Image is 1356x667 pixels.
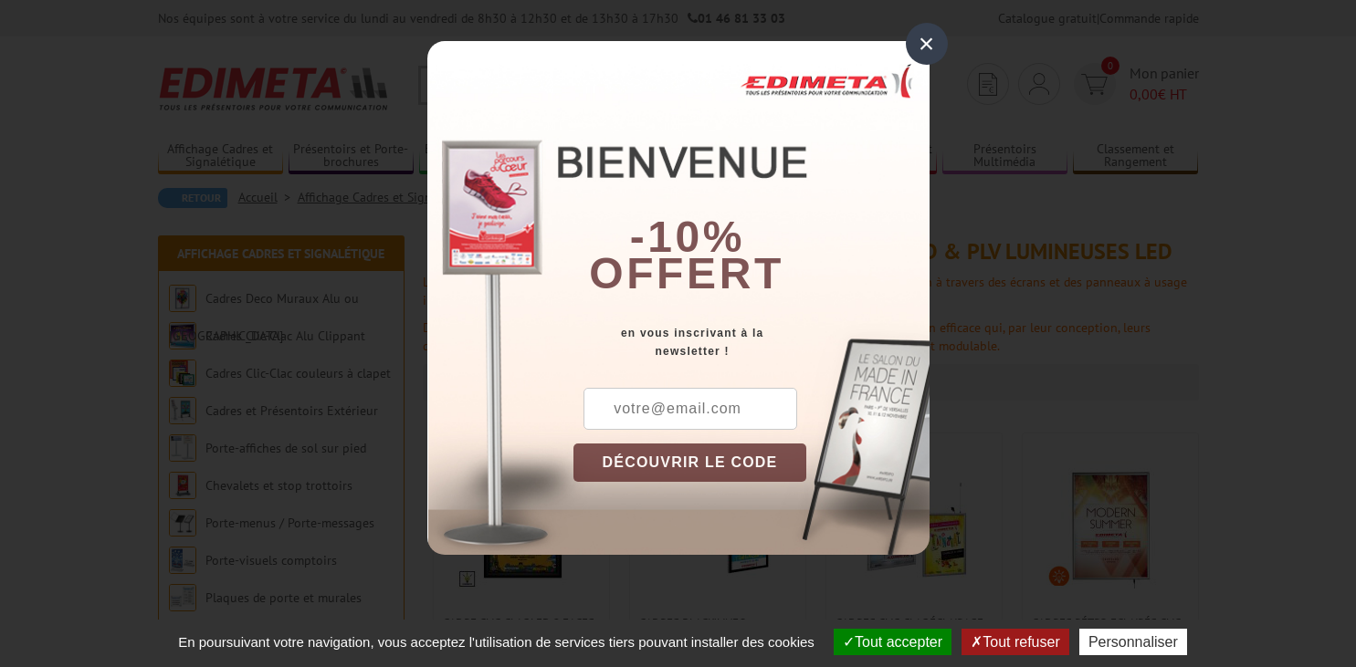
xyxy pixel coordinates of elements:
font: offert [589,249,784,297]
div: en vous inscrivant à la newsletter ! [573,324,930,360]
input: votre@email.com [583,388,797,430]
b: -10% [630,213,745,261]
button: Tout accepter [834,629,951,655]
button: Tout refuser [962,629,1068,655]
div: × [906,23,948,65]
button: Personnaliser (fenêtre modale) [1079,629,1187,655]
span: En poursuivant votre navigation, vous acceptez l'utilisation de services tiers pouvant installer ... [169,634,824,650]
button: DÉCOUVRIR LE CODE [573,443,807,482]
